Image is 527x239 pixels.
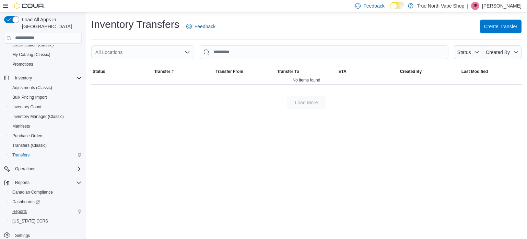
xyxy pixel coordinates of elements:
[1,73,84,83] button: Inventory
[7,141,84,150] button: Transfers (Classic)
[15,233,30,238] span: Settings
[195,23,215,30] span: Feedback
[91,67,153,76] button: Status
[400,69,422,74] span: Created By
[10,112,82,121] span: Inventory Manager (Classic)
[10,112,67,121] a: Inventory Manager (Classic)
[10,132,46,140] a: Purchase Orders
[7,216,84,226] button: [US_STATE] CCRS
[7,112,84,121] button: Inventory Manager (Classic)
[7,59,84,69] button: Promotions
[12,52,50,57] span: My Catalog (Classic)
[10,151,32,159] a: Transfers
[184,20,218,33] a: Feedback
[295,99,318,106] span: Load More
[10,141,49,150] a: Transfers (Classic)
[339,69,347,74] span: ETA
[12,123,30,129] span: Manifests
[19,16,82,30] span: Load All Apps in [GEOGRAPHIC_DATA]
[337,67,399,76] button: ETA
[10,41,57,49] a: Classification (Classic)
[7,40,84,50] button: Classification (Classic)
[12,62,33,67] span: Promotions
[460,67,522,76] button: Last Modified
[10,207,82,216] span: Reports
[7,207,84,216] button: Reports
[93,69,105,74] span: Status
[390,9,390,10] span: Dark Mode
[12,85,52,90] span: Adjustments (Classic)
[215,69,243,74] span: Transfer From
[10,122,33,130] a: Manifests
[12,165,82,173] span: Operations
[10,207,30,216] a: Reports
[15,75,32,81] span: Inventory
[10,60,82,68] span: Promotions
[276,67,337,76] button: Transfer To
[454,45,482,59] button: Status
[12,209,27,214] span: Reports
[12,178,32,187] button: Reports
[10,84,82,92] span: Adjustments (Classic)
[12,178,82,187] span: Reports
[10,198,43,206] a: Dashboards
[482,45,522,59] button: Created By
[7,50,84,59] button: My Catalog (Classic)
[12,143,47,148] span: Transfers (Classic)
[473,2,478,10] span: JB
[7,187,84,197] button: Canadian Compliance
[7,121,84,131] button: Manifests
[214,67,276,76] button: Transfer From
[12,218,48,224] span: [US_STATE] CCRS
[12,152,30,158] span: Transfers
[7,150,84,160] button: Transfers
[1,178,84,187] button: Reports
[10,188,82,196] span: Canadian Compliance
[12,114,64,119] span: Inventory Manager (Classic)
[7,197,84,207] a: Dashboards
[10,93,82,101] span: Bulk Pricing Import
[12,199,40,205] span: Dashboards
[293,77,320,83] span: No items found
[10,217,82,225] span: Washington CCRS
[484,23,517,30] span: Create Transfer
[12,104,42,110] span: Inventory Count
[10,103,82,111] span: Inventory Count
[10,132,82,140] span: Purchase Orders
[12,133,44,139] span: Purchase Orders
[10,141,82,150] span: Transfers (Classic)
[10,188,56,196] a: Canadian Compliance
[363,2,384,9] span: Feedback
[10,84,55,92] a: Adjustments (Classic)
[153,67,214,76] button: Transfer #
[10,93,50,101] a: Bulk Pricing Import
[417,2,465,10] p: True North Vape Shop
[15,180,30,185] span: Reports
[12,74,35,82] button: Inventory
[14,2,45,9] img: Cova
[7,102,84,112] button: Inventory Count
[10,41,82,49] span: Classification (Classic)
[12,165,38,173] button: Operations
[10,122,82,130] span: Manifests
[7,131,84,141] button: Purchase Orders
[10,51,82,59] span: My Catalog (Classic)
[12,42,54,48] span: Classification (Classic)
[12,189,53,195] span: Canadian Compliance
[154,69,174,74] span: Transfer #
[15,166,35,172] span: Operations
[10,151,82,159] span: Transfers
[7,83,84,93] button: Adjustments (Classic)
[12,95,47,100] span: Bulk Pricing Import
[10,217,51,225] a: [US_STATE] CCRS
[1,164,84,174] button: Operations
[482,2,522,10] p: [PERSON_NAME]
[467,2,468,10] p: |
[12,74,82,82] span: Inventory
[461,69,488,74] span: Last Modified
[7,93,84,102] button: Bulk Pricing Import
[486,50,510,55] span: Created By
[185,50,190,55] button: Open list of options
[10,60,36,68] a: Promotions
[200,45,448,59] input: This is a search bar. After typing your query, hit enter to filter the results lower in the page.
